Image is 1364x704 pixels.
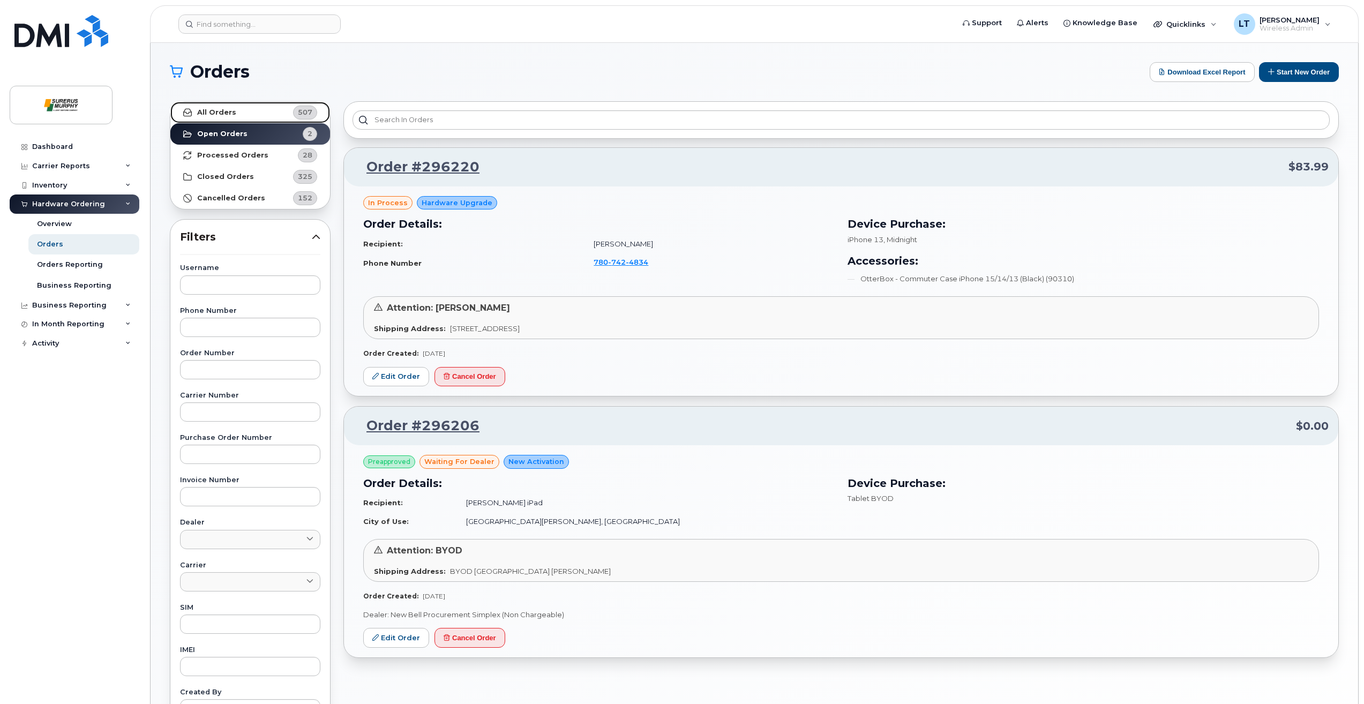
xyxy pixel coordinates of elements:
span: 507 [298,107,312,117]
span: [STREET_ADDRESS] [450,324,520,333]
span: 742 [608,258,626,266]
span: 152 [298,193,312,203]
a: Edit Order [363,628,429,648]
a: Edit Order [363,367,429,387]
span: 4834 [626,258,648,266]
span: BYOD [GEOGRAPHIC_DATA] [PERSON_NAME] [450,567,611,575]
span: Tablet BYOD [848,494,894,503]
h3: Device Purchase: [848,216,1319,232]
label: Carrier Number [180,392,320,399]
li: OtterBox - Commuter Case iPhone 15/14/13 (Black) (90310) [848,274,1319,284]
label: Username [180,265,320,272]
span: [DATE] [423,592,445,600]
label: Dealer [180,519,320,526]
span: Orders [190,64,250,80]
strong: Shipping Address: [374,567,446,575]
span: [DATE] [423,349,445,357]
span: $0.00 [1296,418,1329,434]
span: 780 [594,258,648,266]
td: [PERSON_NAME] iPad [456,493,835,512]
button: Cancel Order [434,367,505,387]
span: New Activation [508,456,564,467]
strong: All Orders [197,108,236,117]
label: Order Number [180,350,320,357]
label: Created By [180,689,320,696]
label: Phone Number [180,308,320,314]
span: iPhone 13 [848,235,883,244]
strong: Order Created: [363,349,418,357]
p: Dealer: New Bell Procurement Simplex (Non Chargeable) [363,610,1319,620]
a: All Orders507 [170,102,330,123]
span: Preapproved [368,457,410,467]
span: Attention: BYOD [387,545,462,556]
span: $83.99 [1288,159,1329,175]
a: Order #296220 [354,158,479,177]
label: SIM [180,604,320,611]
span: Hardware Upgrade [422,198,492,208]
td: [GEOGRAPHIC_DATA][PERSON_NAME], [GEOGRAPHIC_DATA] [456,512,835,531]
strong: Closed Orders [197,173,254,181]
a: Closed Orders325 [170,166,330,188]
a: Processed Orders28 [170,145,330,166]
label: IMEI [180,647,320,654]
button: Download Excel Report [1150,62,1255,82]
strong: Cancelled Orders [197,194,265,203]
strong: Shipping Address: [374,324,446,333]
button: Start New Order [1259,62,1339,82]
span: Filters [180,229,312,245]
span: waiting for dealer [424,456,494,467]
h3: Order Details: [363,475,835,491]
strong: Phone Number [363,259,422,267]
strong: Recipient: [363,498,403,507]
a: 7807424834 [594,258,661,266]
h3: Accessories: [848,253,1319,269]
label: Invoice Number [180,477,320,484]
span: 2 [308,129,312,139]
a: Cancelled Orders152 [170,188,330,209]
td: [PERSON_NAME] [584,235,835,253]
strong: Order Created: [363,592,418,600]
strong: Recipient: [363,239,403,248]
strong: City of Use: [363,517,409,526]
label: Purchase Order Number [180,435,320,441]
strong: Open Orders [197,130,248,138]
label: Carrier [180,562,320,569]
input: Search in orders [353,110,1330,130]
span: 28 [303,150,312,160]
span: , Midnight [883,235,917,244]
span: in process [368,198,408,208]
h3: Device Purchase: [848,475,1319,491]
strong: Processed Orders [197,151,268,160]
button: Cancel Order [434,628,505,648]
a: Open Orders2 [170,123,330,145]
a: Order #296206 [354,416,479,436]
h3: Order Details: [363,216,835,232]
span: 325 [298,171,312,182]
span: Attention: [PERSON_NAME] [387,303,510,313]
